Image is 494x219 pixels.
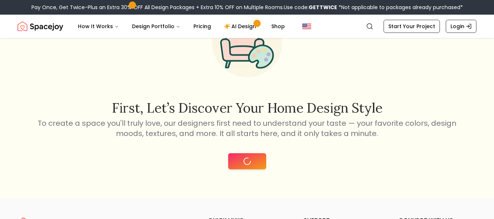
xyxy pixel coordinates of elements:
[384,20,440,33] a: Start Your Project
[37,101,458,115] h2: First, let’s discover your home design style
[126,19,186,34] button: Design Portfolio
[218,19,264,34] a: AI Design
[337,4,463,11] span: *Not applicable to packages already purchased*
[18,19,63,34] a: Spacejoy
[284,4,337,11] span: Use code:
[188,19,217,34] a: Pricing
[18,19,63,34] img: Spacejoy Logo
[446,20,476,33] a: Login
[265,19,291,34] a: Shop
[72,19,291,34] nav: Main
[72,19,125,34] button: How It Works
[302,22,311,31] img: United States
[309,4,337,11] b: GETTWICE
[31,4,463,11] div: Pay Once, Get Twice-Plus an Extra 30% OFF All Design Packages + Extra 10% OFF on Multiple Rooms.
[37,118,458,139] p: To create a space you'll truly love, our designers first need to understand your taste — your fav...
[18,15,476,38] nav: Global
